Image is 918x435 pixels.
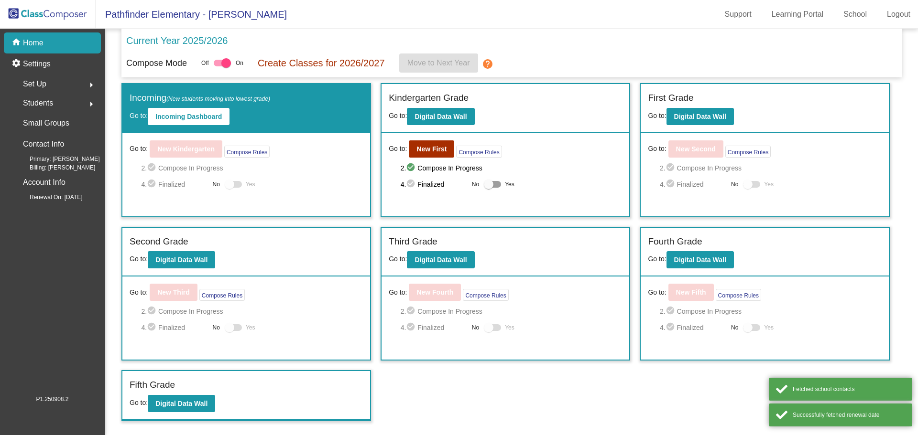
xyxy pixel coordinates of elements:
span: 2. Compose In Progress [660,162,882,174]
span: Go to: [389,144,407,154]
label: Second Grade [130,235,188,249]
button: New Second [668,140,723,158]
span: 2. Compose In Progress [401,306,623,317]
span: 4. Finalized [141,179,208,190]
mat-icon: check_circle [406,162,417,174]
label: Kindergarten Grade [389,91,469,105]
span: Pathfinder Elementary - [PERSON_NAME] [96,7,287,22]
span: Go to: [648,112,666,119]
span: Go to: [130,144,148,154]
p: Current Year 2025/2026 [126,33,228,48]
b: New Third [157,288,190,296]
mat-icon: home [11,37,23,49]
button: Compose Rules [224,146,270,158]
mat-icon: check_circle [666,306,677,317]
mat-icon: check_circle [406,179,417,190]
mat-icon: check_circle [666,162,677,174]
label: Fifth Grade [130,378,175,392]
span: 2. Compose In Progress [660,306,882,317]
span: Go to: [130,287,148,297]
span: Go to: [130,112,148,119]
b: New Fifth [676,288,706,296]
a: Support [717,7,759,22]
p: Small Groups [23,117,69,130]
span: Go to: [130,255,148,263]
button: New First [409,140,454,158]
span: Primary: [PERSON_NAME] [14,155,100,163]
span: No [472,180,479,189]
span: Go to: [389,255,407,263]
label: Third Grade [389,235,437,249]
span: Renewal On: [DATE] [14,193,82,202]
span: Yes [764,179,774,190]
span: Go to: [389,287,407,297]
label: Incoming [130,91,270,105]
span: Off [201,59,209,67]
div: Successfully fetched renewal date [793,411,905,419]
span: Go to: [389,112,407,119]
button: Digital Data Wall [148,251,215,268]
a: Learning Portal [764,7,831,22]
mat-icon: check_circle [666,179,677,190]
b: Digital Data Wall [155,400,208,407]
span: Yes [246,179,255,190]
mat-icon: help [482,58,493,70]
p: Create Classes for 2026/2027 [258,56,385,70]
span: Go to: [648,255,666,263]
span: Yes [505,179,514,190]
button: Digital Data Wall [667,251,734,268]
mat-icon: check_circle [666,322,677,333]
span: 2. Compose In Progress [401,162,623,174]
button: Incoming Dashboard [148,108,229,125]
span: Yes [505,322,514,333]
b: Digital Data Wall [674,256,726,264]
span: Move to Next Year [407,59,470,67]
span: 4. Finalized [401,322,467,333]
button: Compose Rules [456,146,502,158]
span: Yes [246,322,255,333]
span: (New students moving into lowest grade) [166,95,270,102]
span: No [213,180,220,189]
mat-icon: check_circle [406,322,417,333]
p: Account Info [23,176,66,189]
span: Go to: [130,399,148,406]
label: Fourth Grade [648,235,702,249]
button: Digital Data Wall [407,108,474,125]
b: New Second [676,145,716,153]
b: Digital Data Wall [415,256,467,264]
p: Settings [23,58,51,70]
div: Fetched school contacts [793,385,905,393]
span: Go to: [648,144,666,154]
span: Go to: [648,287,666,297]
mat-icon: check_circle [147,322,158,333]
b: Digital Data Wall [155,256,208,264]
mat-icon: check_circle [147,179,158,190]
button: Compose Rules [463,289,508,301]
span: No [213,323,220,332]
b: Digital Data Wall [415,113,467,120]
span: 2. Compose In Progress [141,162,363,174]
b: New First [416,145,447,153]
span: 4. Finalized [660,179,726,190]
button: Move to Next Year [399,53,478,73]
span: No [731,323,738,332]
span: 2. Compose In Progress [141,306,363,317]
mat-icon: check_circle [147,162,158,174]
button: Compose Rules [199,289,245,301]
mat-icon: arrow_right [86,79,97,91]
span: 4. Finalized [141,322,208,333]
button: New Kindergarten [150,140,222,158]
button: Compose Rules [716,289,761,301]
span: Billing: [PERSON_NAME] [14,163,95,172]
span: No [472,323,479,332]
button: New Fifth [668,284,714,301]
button: Digital Data Wall [148,395,215,412]
mat-icon: settings [11,58,23,70]
p: Compose Mode [126,57,187,70]
button: New Fourth [409,284,461,301]
b: New Kindergarten [157,145,215,153]
b: New Fourth [416,288,453,296]
mat-icon: check_circle [147,306,158,317]
button: Compose Rules [725,146,771,158]
a: School [836,7,874,22]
